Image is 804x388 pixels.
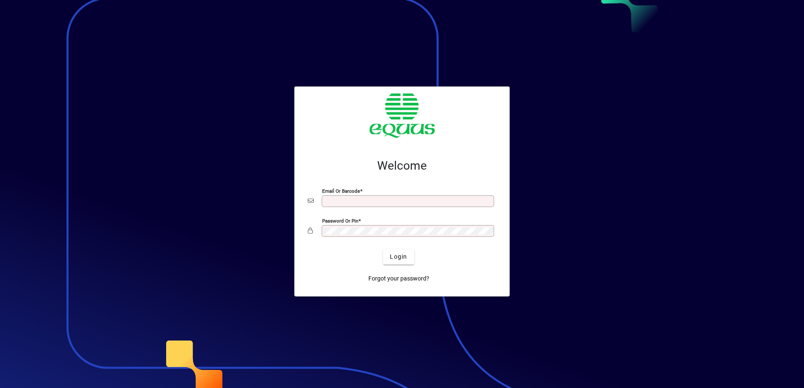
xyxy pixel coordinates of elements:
mat-label: Email or Barcode [322,188,360,194]
h2: Welcome [308,159,496,173]
button: Login [383,249,414,265]
span: Forgot your password? [368,274,429,283]
span: Login [390,252,407,261]
a: Forgot your password? [365,271,433,286]
mat-label: Password or Pin [322,218,358,223]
